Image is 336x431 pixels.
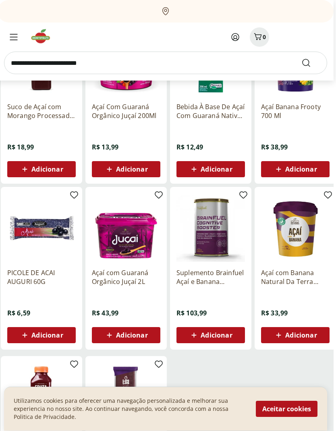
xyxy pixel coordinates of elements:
[92,193,160,262] img: Açaí com Guaraná Orgânico Juçaí 2L
[116,332,147,338] span: Adicionar
[92,143,118,151] span: R$ 13,99
[285,166,317,172] span: Adicionar
[7,363,76,431] img: Suco De Açaí Composto Processado 500ml
[4,27,23,47] button: Menu
[92,363,160,431] img: Picolé Los Los Açaí com Leitinho 90g
[7,161,76,177] button: Adicionar
[7,102,76,120] a: Suco de Açaí com Morango Processado 500ml
[7,309,30,317] span: R$ 6,59
[92,161,160,177] button: Adicionar
[285,332,317,338] span: Adicionar
[261,309,288,317] span: R$ 33,99
[31,332,63,338] span: Adicionar
[261,193,330,262] img: Açaí com Banana Natural Da Terra 750ml
[4,52,327,74] input: search
[30,28,57,44] img: Hortifruti
[256,401,317,417] button: Aceitar cookies
[176,193,245,262] img: Suplemento Brainfuel Açaí e Banana Trustfuel 450g
[92,102,160,120] a: Açaí Com Guaraná Orgânico Juçaí 200Ml
[176,161,245,177] button: Adicionar
[14,397,246,421] p: Utilizamos cookies para oferecer uma navegação personalizada e melhorar sua experiencia no nosso ...
[176,309,207,317] span: R$ 103,99
[116,166,147,172] span: Adicionar
[176,268,245,286] a: Suplemento Brainfuel Açaí e Banana Trustfuel 450g
[7,327,76,343] button: Adicionar
[263,33,266,41] span: 0
[261,143,288,151] span: R$ 38,99
[92,327,160,343] button: Adicionar
[31,166,63,172] span: Adicionar
[250,27,269,47] button: Carrinho
[261,102,330,120] a: Açaí Banana Frooty 700 Ml
[201,166,232,172] span: Adicionar
[7,193,76,262] img: PICOLE DE ACAI AUGURI 60G
[261,327,330,343] button: Adicionar
[7,268,76,286] a: PICOLE DE ACAI AUGURI 60G
[261,268,330,286] a: Açaí com Banana Natural Da Terra 750ml
[176,143,203,151] span: R$ 12,49
[176,102,245,120] a: Bebida À Base De Açaí Com Guaraná Native 200Ml
[92,268,160,286] a: Açaí com Guaraná Orgânico Juçaí 2L
[201,332,232,338] span: Adicionar
[176,327,245,343] button: Adicionar
[7,143,34,151] span: R$ 18,99
[261,161,330,177] button: Adicionar
[301,58,321,68] button: Submit Search
[92,309,118,317] span: R$ 43,99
